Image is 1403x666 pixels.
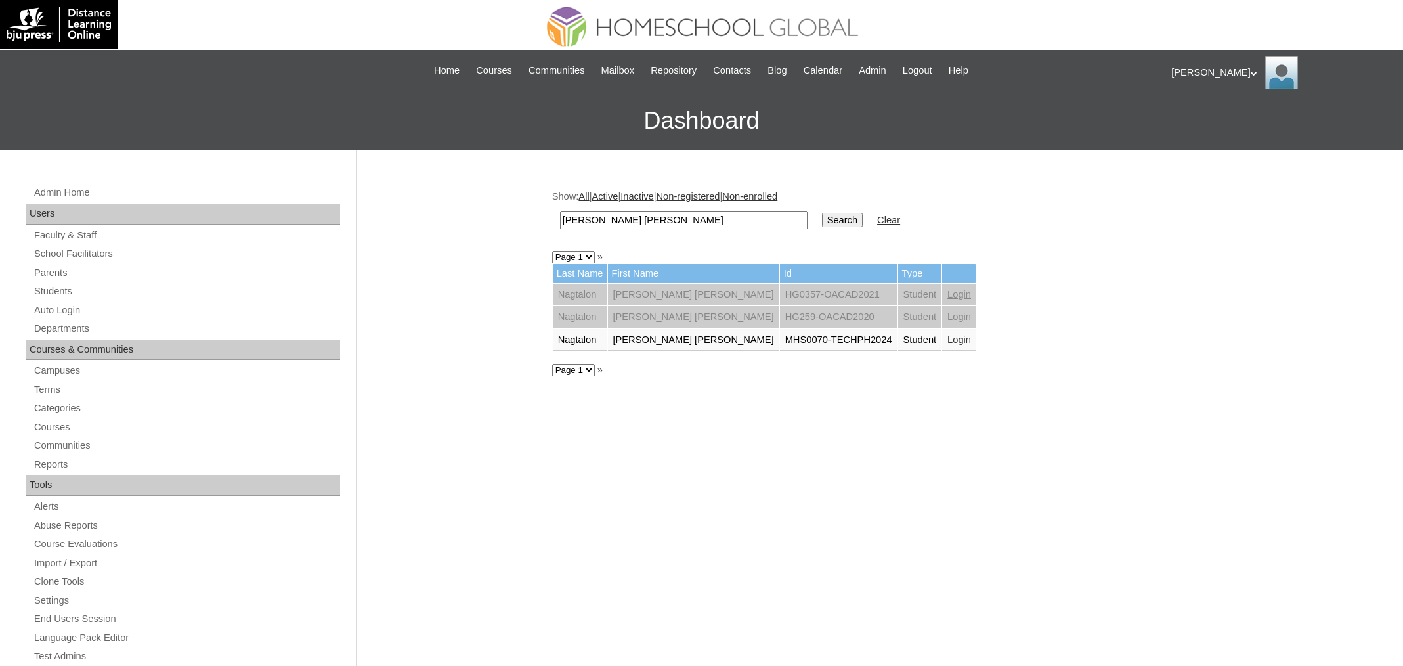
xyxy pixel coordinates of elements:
[33,419,340,435] a: Courses
[476,63,512,78] span: Courses
[797,63,849,78] a: Calendar
[877,215,900,225] a: Clear
[608,284,779,306] td: [PERSON_NAME] [PERSON_NAME]
[522,63,592,78] a: Communities
[1171,56,1390,89] div: [PERSON_NAME]
[553,329,607,351] td: Nagtalon
[947,311,971,322] a: Login
[33,573,340,590] a: Clone Tools
[859,63,886,78] span: Admin
[713,63,751,78] span: Contacts
[578,191,589,202] a: All
[33,499,340,515] a: Alerts
[608,306,779,328] td: [PERSON_NAME] [PERSON_NAME]
[7,91,1396,150] h3: Dashboard
[33,321,340,337] a: Departments
[33,592,340,609] a: Settings
[597,365,603,375] a: »
[601,63,635,78] span: Mailbox
[33,185,340,201] a: Admin Home
[26,340,340,361] div: Courses & Communities
[947,289,971,300] a: Login
[33,227,340,244] a: Faculty & Staff
[608,329,779,351] td: [PERSON_NAME] [PERSON_NAME]
[33,246,340,262] a: School Facilitators
[553,284,607,306] td: Nagtalon
[644,63,703,78] a: Repository
[469,63,519,78] a: Courses
[657,191,720,202] a: Non-registered
[26,204,340,225] div: Users
[33,648,340,665] a: Test Admins
[552,190,1202,236] div: Show: | | | |
[804,63,842,78] span: Calendar
[7,7,111,42] img: logo-white.png
[597,252,603,262] a: »
[33,437,340,454] a: Communities
[33,555,340,571] a: Import / Export
[947,334,971,345] a: Login
[852,63,893,78] a: Admin
[33,283,340,300] a: Students
[33,302,340,319] a: Auto Login
[33,536,340,552] a: Course Evaluations
[949,63,968,78] span: Help
[33,382,340,398] a: Terms
[780,264,897,283] td: Id
[903,63,932,78] span: Logout
[33,518,340,534] a: Abuse Reports
[595,63,641,78] a: Mailbox
[898,264,942,283] td: Type
[608,264,779,283] td: First Name
[553,306,607,328] td: Nagtalon
[822,213,863,227] input: Search
[33,611,340,627] a: End Users Session
[898,329,942,351] td: Student
[780,306,897,328] td: HG259-OACAD2020
[706,63,758,78] a: Contacts
[427,63,466,78] a: Home
[722,191,777,202] a: Non-enrolled
[33,265,340,281] a: Parents
[33,400,340,416] a: Categories
[592,191,618,202] a: Active
[434,63,460,78] span: Home
[898,306,942,328] td: Student
[620,191,654,202] a: Inactive
[780,329,897,351] td: MHS0070-TECHPH2024
[942,63,975,78] a: Help
[780,284,897,306] td: HG0357-OACAD2021
[553,264,607,283] td: Last Name
[33,630,340,646] a: Language Pack Editor
[767,63,787,78] span: Blog
[26,475,340,496] div: Tools
[651,63,697,78] span: Repository
[33,363,340,379] a: Campuses
[761,63,793,78] a: Blog
[1265,56,1298,89] img: Ariane Ebuen
[560,211,808,229] input: Search
[33,456,340,473] a: Reports
[898,284,942,306] td: Student
[896,63,939,78] a: Logout
[529,63,585,78] span: Communities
